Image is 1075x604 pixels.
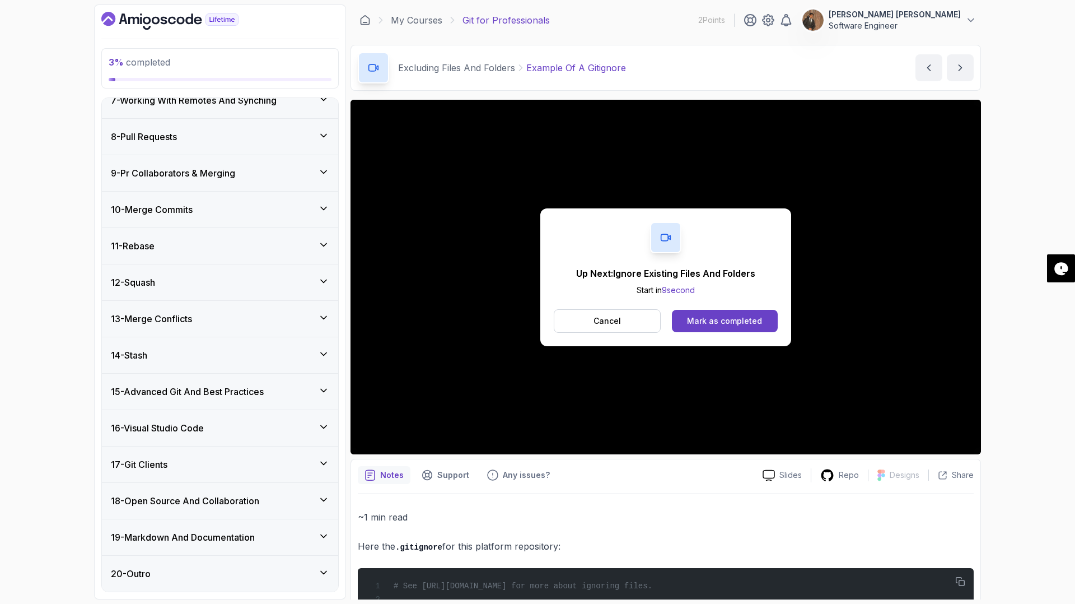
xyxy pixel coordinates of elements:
p: Designs [890,470,919,481]
p: Example Of A Gitignore [526,61,626,75]
h3: 11 - Rebase [111,239,155,253]
button: 17-Git Clients [102,447,338,482]
h3: 10 - Merge Commits [111,203,193,216]
button: 10-Merge Commits [102,192,338,227]
button: 13-Merge Conflicts [102,301,338,337]
h3: 12 - Squash [111,276,155,289]
p: Notes [380,470,404,481]
span: 9 second [662,285,695,295]
button: 16-Visual Studio Code [102,410,338,446]
div: Mark as completed [687,315,762,327]
button: Mark as completed [672,310,778,332]
button: Share [928,470,974,481]
p: Repo [839,470,859,481]
h3: 8 - Pull Requests [111,130,177,143]
h3: 19 - Markdown And Documentation [111,531,255,544]
h3: 16 - Visual Studio Code [111,421,204,435]
button: next content [947,54,974,81]
button: 11-Rebase [102,228,338,264]
button: 12-Squash [102,264,338,300]
a: Dashboard [359,15,371,26]
p: 2 Points [698,15,725,26]
p: ~1 min read [358,509,974,525]
button: Cancel [554,309,661,333]
h3: 18 - Open Source And Collaboration [111,494,259,508]
button: notes button [358,466,410,484]
a: Slides [754,470,811,481]
img: user profile image [802,10,824,31]
button: 9-Pr Collaborators & Merging [102,155,338,191]
a: My Courses [391,13,442,27]
p: Up Next: Ignore Existing Files And Folders [576,267,755,280]
p: Excluding Files And Folders [398,61,515,75]
button: previous content [915,54,942,81]
a: Dashboard [101,12,264,30]
p: Slides [779,470,802,481]
h3: 17 - Git Clients [111,458,167,471]
button: Support button [415,466,476,484]
span: # See [URL][DOMAIN_NAME] for more about ignoring files. [394,582,652,591]
p: Software Engineer [829,20,961,31]
p: Start in [576,285,755,296]
button: 18-Open Source And Collaboration [102,483,338,519]
code: .gitignore [395,543,442,552]
p: Any issues? [503,470,550,481]
button: 14-Stash [102,337,338,373]
h3: 15 - Advanced Git And Best Practices [111,385,264,398]
button: user profile image[PERSON_NAME] [PERSON_NAME]Software Engineer [802,9,976,31]
h3: 14 - Stash [111,349,147,362]
h3: 13 - Merge Conflicts [111,312,192,326]
h3: 20 - Outro [111,567,151,580]
iframe: 3 - Example of a giItignore [350,100,981,454]
p: Share [952,470,974,481]
button: 7-Working With Remotes And Synching [102,82,338,118]
span: 3 % [109,57,124,68]
button: 15-Advanced Git And Best Practices [102,374,338,410]
a: Repo [811,468,868,482]
button: 20-Outro [102,556,338,592]
button: Feedback button [480,466,557,484]
p: [PERSON_NAME] [PERSON_NAME] [829,9,961,20]
p: Git for Professionals [462,13,550,27]
h3: 7 - Working With Remotes And Synching [111,94,277,107]
p: Cancel [593,315,621,327]
h3: 9 - Pr Collaborators & Merging [111,166,235,180]
span: completed [109,57,170,68]
p: Here the for this platform repository: [358,538,974,555]
button: 19-Markdown And Documentation [102,519,338,555]
button: 8-Pull Requests [102,119,338,155]
p: Support [437,470,469,481]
